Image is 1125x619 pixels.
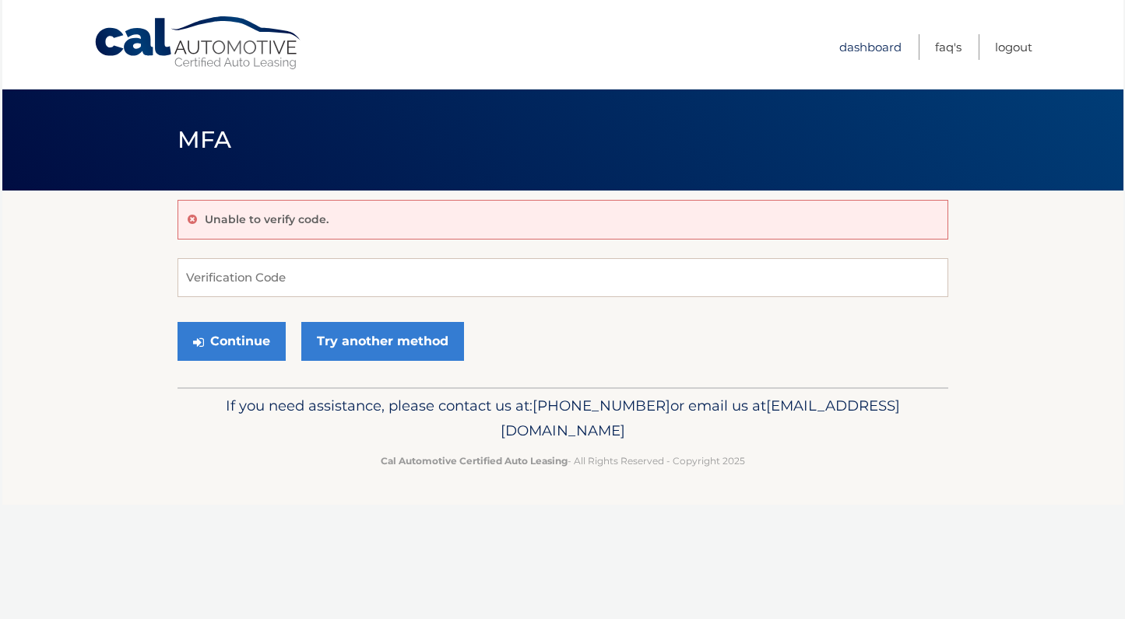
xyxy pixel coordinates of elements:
a: Dashboard [839,34,902,60]
button: Continue [178,322,286,361]
span: [EMAIL_ADDRESS][DOMAIN_NAME] [501,397,900,439]
strong: Cal Automotive Certified Auto Leasing [381,455,568,467]
p: If you need assistance, please contact us at: or email us at [188,393,938,443]
span: [PHONE_NUMBER] [533,397,670,414]
a: Try another method [301,322,464,361]
a: Cal Automotive [93,16,304,71]
p: - All Rights Reserved - Copyright 2025 [188,453,938,469]
p: Unable to verify code. [205,212,329,226]
span: MFA [178,125,232,154]
a: FAQ's [935,34,962,60]
input: Verification Code [178,258,948,297]
a: Logout [995,34,1032,60]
